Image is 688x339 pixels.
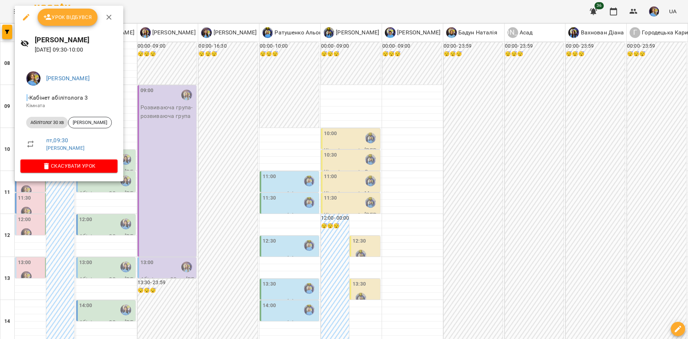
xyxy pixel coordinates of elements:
a: [PERSON_NAME] [46,145,85,151]
div: [PERSON_NAME] [68,117,112,128]
button: Урок відбувся [38,9,98,26]
button: Скасувати Урок [20,159,118,172]
span: Абілітолог 30 хв [26,119,68,126]
img: 6b085e1eb0905a9723a04dd44c3bb19c.jpg [26,71,40,86]
span: Урок відбувся [43,13,92,22]
a: [PERSON_NAME] [46,75,90,82]
span: - Кабінет абілітолога 3 [26,94,89,101]
span: [PERSON_NAME] [68,119,111,126]
p: Кімната [26,102,112,109]
span: Скасувати Урок [26,162,112,170]
a: пт , 09:30 [46,137,68,144]
p: [DATE] 09:30 - 10:00 [35,46,118,54]
h6: [PERSON_NAME] [35,34,118,46]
